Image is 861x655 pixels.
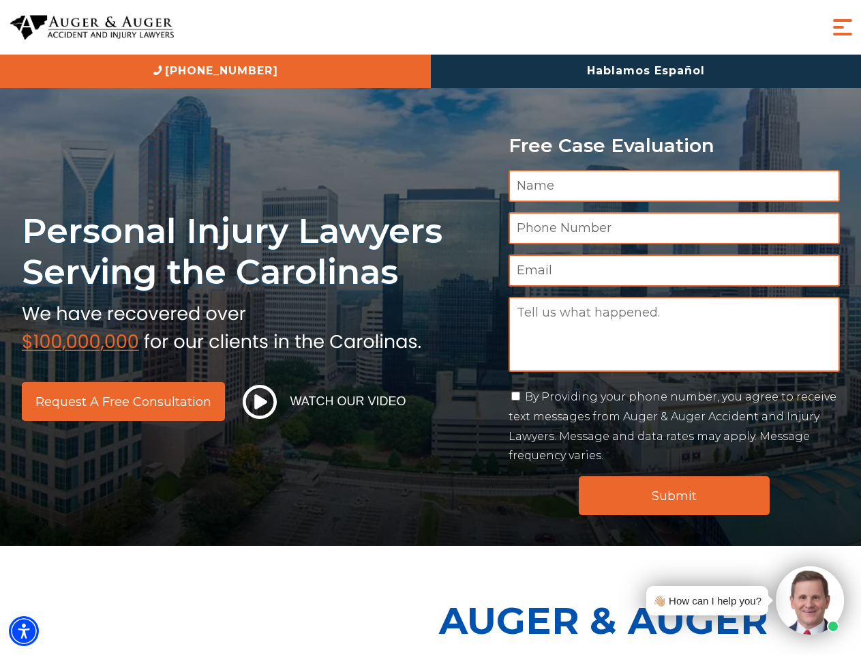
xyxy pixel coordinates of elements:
[509,212,840,244] input: Phone Number
[509,254,840,287] input: Email
[829,14,856,41] button: Menu
[439,587,854,654] p: Auger & Auger
[10,15,174,40] img: Auger & Auger Accident and Injury Lawyers Logo
[776,566,844,635] img: Intaker widget Avatar
[239,384,410,420] button: Watch Our Video
[509,390,836,462] label: By Providing your phone number, you agree to receive text messages from Auger & Auger Accident an...
[579,476,770,515] input: Submit
[9,616,39,646] div: Accessibility Menu
[653,592,761,610] div: 👋🏼 How can I help you?
[22,210,492,293] h1: Personal Injury Lawyers Serving the Carolinas
[22,300,421,351] img: sub text
[22,382,225,421] a: Request a Free Consultation
[35,396,211,408] span: Request a Free Consultation
[509,170,840,202] input: Name
[509,135,840,156] p: Free Case Evaluation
